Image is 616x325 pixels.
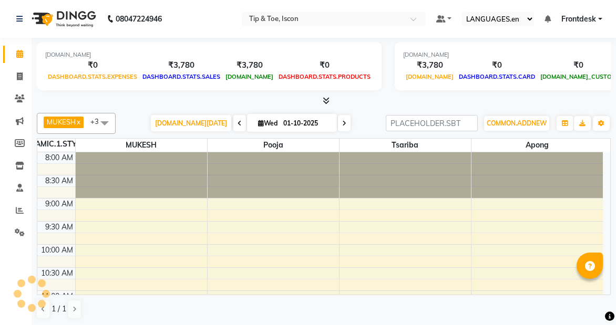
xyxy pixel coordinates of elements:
[140,73,223,80] span: DASHBOARD.STATS.SALES
[76,139,207,152] span: MUKESH
[47,118,76,126] span: MUKESH
[76,118,80,126] a: x
[116,4,162,34] b: 08047224946
[340,139,471,152] span: Tsariba
[487,119,547,127] span: COMMON.ADDNEW
[561,14,596,25] span: Frontdesk
[39,268,75,279] div: 10:30 AM
[223,59,276,71] div: ₹3,780
[484,116,549,131] button: COMMON.ADDNEW
[27,4,99,34] img: logo
[151,115,231,131] span: [DOMAIN_NAME][DATE]
[276,59,373,71] div: ₹0
[43,152,75,163] div: 8:00 AM
[140,59,223,71] div: ₹3,780
[45,73,140,80] span: DASHBOARD.STATS.EXPENSES
[276,73,373,80] span: DASHBOARD.STATS.PRODUCTS
[39,245,75,256] div: 10:00 AM
[45,59,140,71] div: ₹0
[208,139,339,152] span: Pooja
[37,139,75,150] div: DYNAMIC.1.STYLIST
[280,116,333,131] input: 2025-10-01
[456,59,538,71] div: ₹0
[43,175,75,186] div: 8:30 AM
[52,303,66,314] span: 1 / 1
[471,139,603,152] span: Apong
[403,59,456,71] div: ₹3,780
[45,50,373,59] div: [DOMAIN_NAME]
[43,222,75,233] div: 9:30 AM
[386,115,478,131] input: PLACEHOLDER.SBT
[90,117,107,125] span: +3
[456,73,538,80] span: DASHBOARD.STATS.CARD
[43,198,75,209] div: 9:00 AM
[403,73,456,80] span: [DOMAIN_NAME]
[255,119,280,127] span: Wed
[39,291,75,302] div: 11:00 AM
[223,73,276,80] span: [DOMAIN_NAME]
